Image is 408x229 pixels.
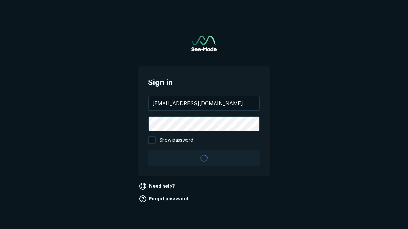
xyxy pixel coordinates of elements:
a: Go to sign in [191,36,217,51]
a: Need help? [138,181,178,191]
span: Show password [159,136,193,144]
span: Sign in [148,77,260,88]
a: Forgot password [138,194,191,204]
img: See-Mode Logo [191,36,217,51]
input: your@email.com [149,96,259,110]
